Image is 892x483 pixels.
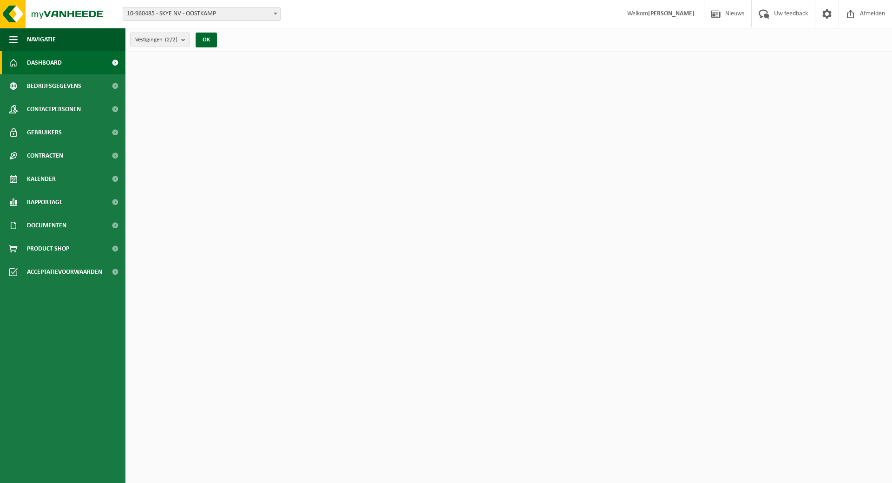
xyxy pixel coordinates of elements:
[165,37,177,43] count: (2/2)
[27,98,81,121] span: Contactpersonen
[123,7,280,20] span: 10-960485 - SKYE NV - OOSTKAMP
[27,28,56,51] span: Navigatie
[196,33,217,47] button: OK
[27,237,69,260] span: Product Shop
[135,33,177,47] span: Vestigingen
[27,260,102,284] span: Acceptatievoorwaarden
[648,10,695,17] strong: [PERSON_NAME]
[27,214,66,237] span: Documenten
[130,33,190,46] button: Vestigingen(2/2)
[27,191,63,214] span: Rapportage
[27,144,63,167] span: Contracten
[27,167,56,191] span: Kalender
[27,51,62,74] span: Dashboard
[123,7,281,21] span: 10-960485 - SKYE NV - OOSTKAMP
[27,121,62,144] span: Gebruikers
[27,74,81,98] span: Bedrijfsgegevens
